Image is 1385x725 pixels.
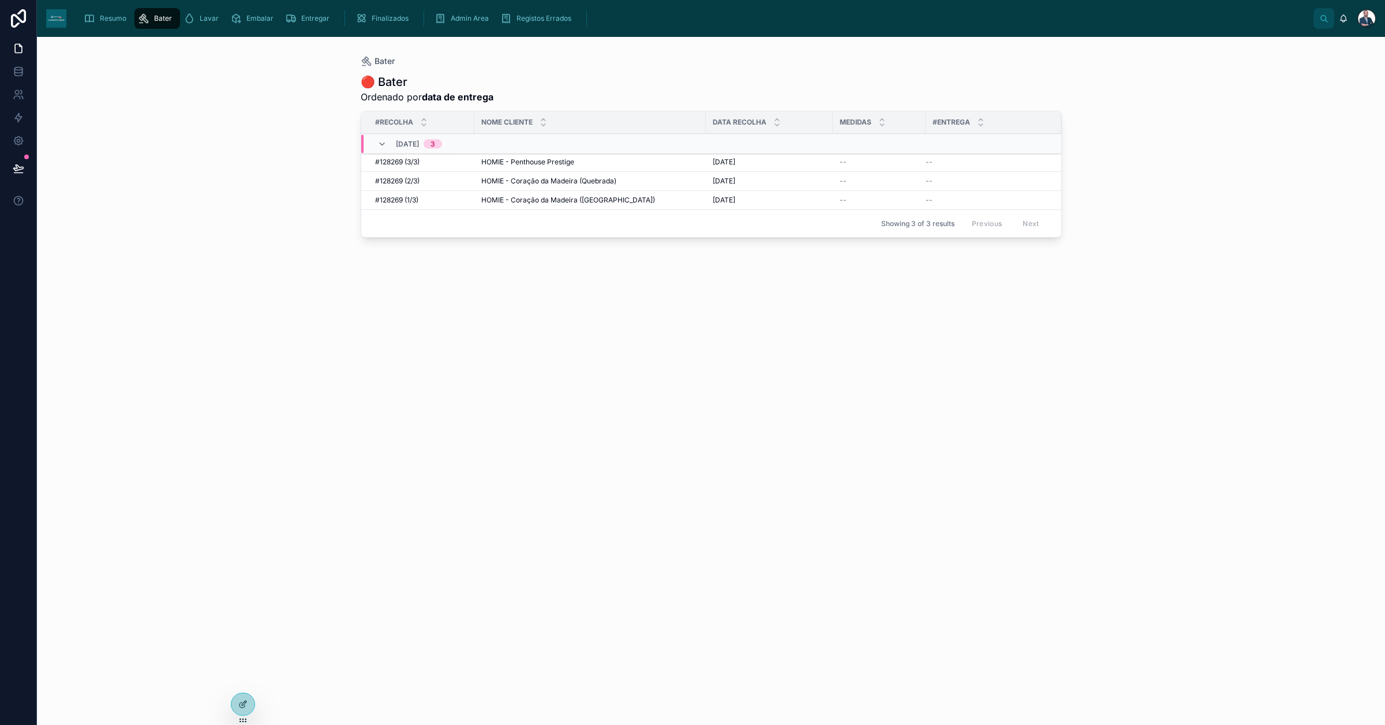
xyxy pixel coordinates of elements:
[227,8,282,29] a: Embalar
[180,8,227,29] a: Lavar
[840,157,919,167] a: --
[840,176,919,186] a: --
[926,176,933,186] span: --
[481,118,533,127] span: Nome Cliente
[926,196,933,205] span: --
[301,14,330,23] span: Entregar
[840,157,847,167] span: --
[713,118,766,127] span: Data Recolha
[516,14,571,23] span: Registos Errados
[481,196,655,205] span: HOMIE - Coração da Madeira ([GEOGRAPHIC_DATA])
[372,14,409,23] span: Finalizados
[375,196,467,205] a: #128269 (1/3)
[76,6,1313,31] div: scrollable content
[713,196,735,205] span: [DATE]
[100,14,126,23] span: Resumo
[375,157,467,167] a: #128269 (3/3)
[926,157,933,167] span: --
[840,176,847,186] span: --
[713,157,735,167] span: [DATE]
[431,8,497,29] a: Admin Area
[481,176,699,186] a: HOMIE - Coração da Madeira (Quebrada)
[933,118,970,127] span: #Entrega
[840,118,871,127] span: Medidas
[352,8,417,29] a: Finalizados
[497,8,579,29] a: Registos Errados
[361,55,395,67] a: Bater
[361,90,493,104] span: Ordenado por
[422,91,493,103] strong: data de entrega
[375,196,418,205] span: #128269 (1/3)
[375,118,413,127] span: #Recolha
[840,196,919,205] a: --
[134,8,180,29] a: Bater
[361,74,493,90] h1: 🔴 Bater
[713,176,735,186] span: [DATE]
[481,196,699,205] a: HOMIE - Coração da Madeira ([GEOGRAPHIC_DATA])
[246,14,274,23] span: Embalar
[881,219,954,228] span: Showing 3 of 3 results
[713,196,826,205] a: [DATE]
[840,196,847,205] span: --
[375,55,395,67] span: Bater
[481,157,574,167] span: HOMIE - Penthouse Prestige
[154,14,172,23] span: Bater
[375,176,467,186] a: #128269 (2/3)
[713,176,826,186] a: [DATE]
[451,14,489,23] span: Admin Area
[481,176,616,186] span: HOMIE - Coração da Madeira (Quebrada)
[282,8,338,29] a: Entregar
[713,157,826,167] a: [DATE]
[926,196,1047,205] a: --
[46,9,66,28] img: App logo
[926,176,1047,186] a: --
[481,157,699,167] a: HOMIE - Penthouse Prestige
[375,157,420,167] span: #128269 (3/3)
[80,8,134,29] a: Resumo
[396,140,419,149] span: [DATE]
[200,14,219,23] span: Lavar
[431,140,435,149] div: 3
[375,176,420,186] span: #128269 (2/3)
[926,157,1047,167] a: --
